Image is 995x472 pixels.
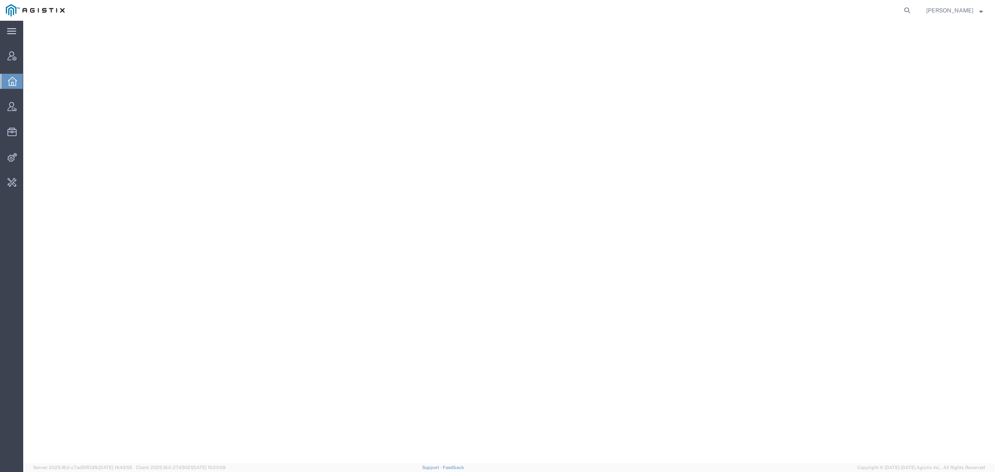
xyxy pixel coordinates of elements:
[136,465,226,470] span: Client: 2025.18.0-27d3021
[857,464,985,471] span: Copyright © [DATE]-[DATE] Agistix Inc., All Rights Reserved
[23,21,995,463] iframe: FS Legacy Container
[192,465,226,470] span: [DATE] 10:20:09
[926,6,973,15] span: Carrie Virgilio
[926,5,983,15] button: [PERSON_NAME]
[443,465,464,470] a: Feedback
[6,4,65,17] img: logo
[422,465,443,470] a: Support
[33,465,132,470] span: Server: 2025.18.0-c7ad5f513fb
[99,465,132,470] span: [DATE] 14:43:55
